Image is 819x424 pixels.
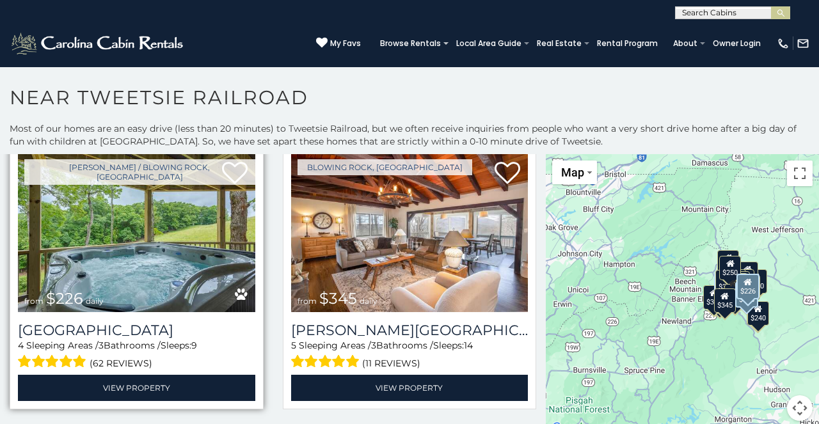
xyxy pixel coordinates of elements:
[90,355,152,372] span: (62 reviews)
[291,153,529,311] a: Misty Ridge Lodge from $345 daily
[787,161,813,186] button: Toggle fullscreen view
[18,153,255,311] img: Majestic Mountain Hideaway
[719,256,741,280] div: $250
[777,37,790,50] img: phone-regular-white.png
[291,153,529,311] img: Misty Ridge Lodge
[495,161,520,187] a: Add to favorites
[298,296,317,306] span: from
[667,35,704,52] a: About
[298,159,472,175] a: Blowing Rock, [GEOGRAPHIC_DATA]
[530,35,588,52] a: Real Estate
[736,274,759,299] div: $226
[18,322,255,339] h3: Majestic Mountain Hideaway
[360,296,378,306] span: daily
[713,288,735,312] div: $345
[18,339,255,372] div: Sleeping Areas / Bathrooms / Sleeps:
[797,37,809,50] img: mail-regular-white.png
[291,375,529,401] a: View Property
[552,161,597,184] button: Change map style
[714,272,737,297] div: $315
[316,37,361,50] a: My Favs
[24,296,44,306] span: from
[86,296,104,306] span: daily
[291,322,529,339] a: [PERSON_NAME][GEOGRAPHIC_DATA]
[735,281,758,307] div: $365
[717,250,739,274] div: $260
[18,153,255,311] a: Majestic Mountain Hideaway from $226 daily
[706,35,767,52] a: Owner Login
[703,285,724,309] div: $375
[99,340,104,351] span: 3
[450,35,528,52] a: Local Area Guide
[729,278,744,296] div: $299
[745,269,767,294] div: $930
[787,395,813,421] button: Map camera controls
[319,289,357,308] span: $345
[371,340,376,351] span: 3
[374,35,447,52] a: Browse Rentals
[18,322,255,339] a: [GEOGRAPHIC_DATA]
[291,339,529,372] div: Sleeping Areas / Bathrooms / Sleeps:
[736,261,758,285] div: $235
[715,269,737,294] div: $395
[747,301,768,325] div: $240
[18,375,255,401] a: View Property
[191,340,197,351] span: 9
[18,340,24,351] span: 4
[330,38,361,49] span: My Favs
[738,276,759,300] div: $299
[24,159,255,185] a: [PERSON_NAME] / Blowing Rock, [GEOGRAPHIC_DATA]
[362,355,420,372] span: (11 reviews)
[464,340,473,351] span: 14
[46,289,83,308] span: $226
[10,31,187,56] img: White-1-2.png
[291,340,296,351] span: 5
[591,35,664,52] a: Rental Program
[561,166,584,179] span: Map
[291,322,529,339] h3: Misty Ridge Lodge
